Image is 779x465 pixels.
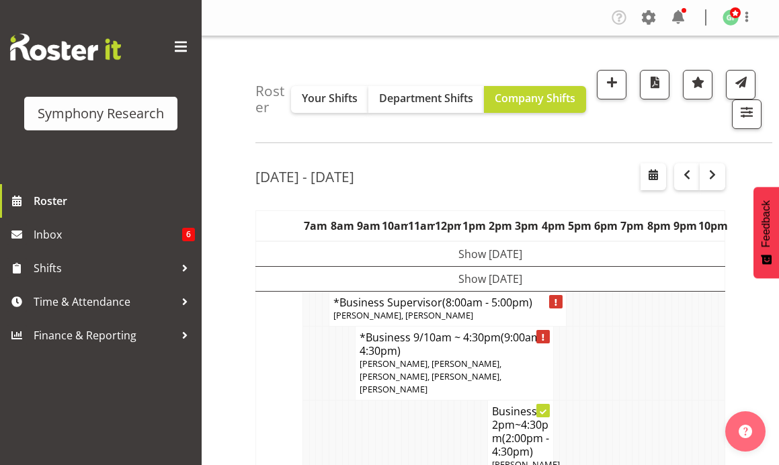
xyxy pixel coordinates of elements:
[256,266,725,291] td: Show [DATE]
[514,210,540,241] th: 3pm
[442,295,532,310] span: (8:00am - 5:00pm)
[567,210,593,241] th: 5pm
[753,187,779,278] button: Feedback - Show survey
[34,325,175,345] span: Finance & Reporting
[484,86,586,113] button: Company Shifts
[672,210,698,241] th: 9pm
[732,99,762,129] button: Filter Shifts
[329,210,356,241] th: 8am
[379,91,473,105] span: Department Shifts
[38,103,164,124] div: Symphony Research
[34,292,175,312] span: Time & Attendance
[461,210,487,241] th: 1pm
[255,83,291,115] h4: Roster
[255,168,354,185] h2: [DATE] - [DATE]
[333,296,562,309] h4: *Business Supervisor
[291,86,368,113] button: Your Shifts
[492,405,549,458] h4: Business 2pm~4:30pm
[256,241,725,267] td: Show [DATE]
[360,331,548,357] h4: *Business 9/10am ~ 4:30pm
[698,210,725,241] th: 10pm
[34,224,182,245] span: Inbox
[333,309,473,321] span: [PERSON_NAME], [PERSON_NAME]
[723,9,739,26] img: grant-innes122.jpg
[10,34,121,60] img: Rosterit website logo
[640,70,669,99] button: Download a PDF of the roster according to the set date range.
[360,330,547,358] span: (9:00am - 4:30pm)
[492,431,549,459] span: (2:00pm - 4:30pm)
[34,191,195,211] span: Roster
[760,200,772,247] span: Feedback
[683,70,712,99] button: Highlight an important date within the roster.
[368,86,484,113] button: Department Shifts
[593,210,619,241] th: 6pm
[356,210,382,241] th: 9am
[360,357,501,395] span: [PERSON_NAME], [PERSON_NAME], [PERSON_NAME], [PERSON_NAME], [PERSON_NAME]
[619,210,645,241] th: 7pm
[739,425,752,438] img: help-xxl-2.png
[435,210,461,241] th: 12pm
[182,228,195,241] span: 6
[641,163,666,190] button: Select a specific date within the roster.
[408,210,434,241] th: 11am
[495,91,575,105] span: Company Shifts
[302,91,358,105] span: Your Shifts
[487,210,514,241] th: 2pm
[302,210,329,241] th: 7am
[540,210,567,241] th: 4pm
[34,258,175,278] span: Shifts
[382,210,408,241] th: 10am
[646,210,672,241] th: 8pm
[726,70,755,99] button: Send a list of all shifts for the selected filtered period to all rostered employees.
[597,70,626,99] button: Add a new shift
